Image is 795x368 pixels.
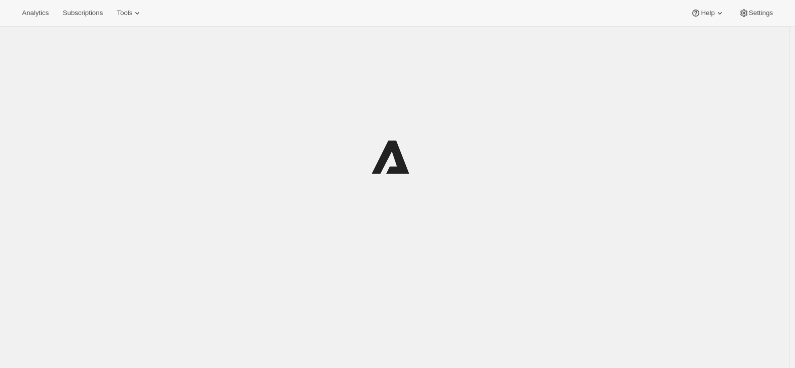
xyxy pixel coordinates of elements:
button: Tools [111,6,148,20]
span: Settings [749,9,773,17]
span: Subscriptions [63,9,103,17]
button: Settings [733,6,779,20]
button: Help [685,6,730,20]
span: Tools [117,9,132,17]
span: Help [701,9,714,17]
span: Analytics [22,9,49,17]
button: Analytics [16,6,55,20]
button: Subscriptions [57,6,109,20]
